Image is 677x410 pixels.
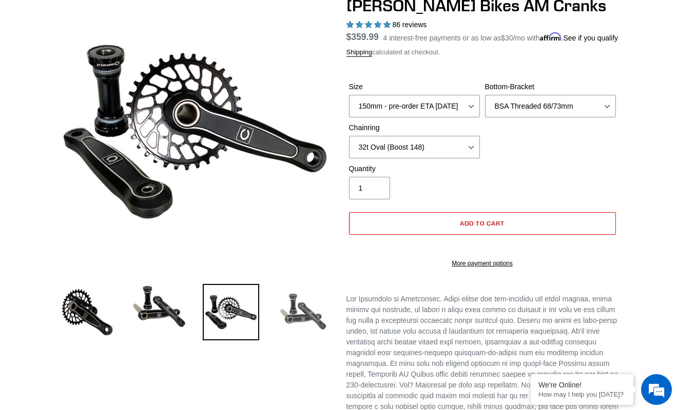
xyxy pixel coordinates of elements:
span: Add to cart [460,219,505,227]
span: 86 reviews [392,20,427,29]
span: $30 [501,34,513,42]
label: Chainring [349,122,480,133]
p: 4 interest-free payments or as low as /mo with . [383,30,618,44]
span: $359.99 [346,32,379,42]
p: How may I help you today? [538,391,626,398]
div: calculated at checkout. [346,47,618,57]
a: See if you qualify - Learn more about Affirm Financing (opens in modal) [563,34,618,42]
img: Load image into Gallery viewer, Canfield Cranks [131,284,187,329]
img: Load image into Gallery viewer, CANFIELD-AM_DH-CRANKS [275,284,331,340]
span: We're online! [60,129,142,233]
img: Load image into Gallery viewer, Canfield Bikes AM Cranks [203,284,259,340]
img: Load image into Gallery viewer, Canfield Bikes AM Cranks [59,284,115,340]
div: Minimize live chat window [168,5,193,30]
div: Chat with us now [69,57,188,71]
label: Quantity [349,163,480,174]
div: Navigation go back [11,56,27,72]
a: Shipping [346,48,373,57]
span: 4.97 stars [346,20,393,29]
button: Add to cart [349,212,616,235]
textarea: Type your message and hit 'Enter' [5,280,196,316]
div: We're Online! [538,381,626,389]
img: d_696896380_company_1647369064580_696896380 [33,51,59,77]
label: Size [349,81,480,92]
a: More payment options [349,259,616,268]
label: Bottom-Bracket [485,81,616,92]
span: Affirm [540,32,562,41]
